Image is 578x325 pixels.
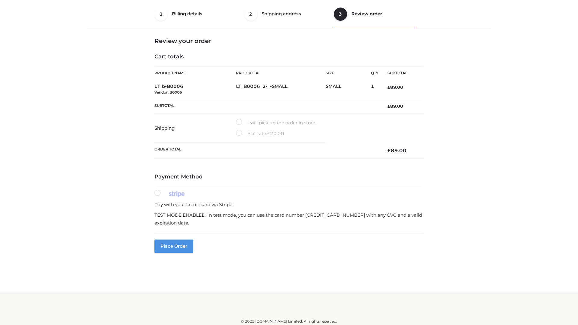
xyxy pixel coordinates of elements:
button: Place order [154,240,193,253]
th: Subtotal [154,99,378,113]
th: Shipping [154,114,236,143]
span: £ [387,147,391,153]
th: Qty [371,66,378,80]
span: £ [267,131,270,136]
small: Vendor: B0006 [154,90,182,94]
div: © 2025 [DOMAIN_NAME] Limited. All rights reserved. [89,318,489,324]
bdi: 89.00 [387,147,406,153]
th: Size [326,67,368,80]
td: SMALL [326,80,371,99]
td: LT_b-B0006 [154,80,236,99]
bdi: 89.00 [387,104,403,109]
label: Flat rate: [236,130,284,138]
p: Pay with your credit card via Stripe. [154,201,424,209]
th: Order Total [154,143,378,159]
label: I will pick up the order in store. [236,119,316,127]
bdi: 89.00 [387,85,403,90]
span: £ [387,85,390,90]
td: LT_B0006_2-_-SMALL [236,80,326,99]
bdi: 20.00 [267,131,284,136]
span: £ [387,104,390,109]
h4: Cart totals [154,54,424,60]
p: TEST MODE ENABLED. In test mode, you can use the card number [CREDIT_CARD_NUMBER] with any CVC an... [154,211,424,227]
th: Product # [236,66,326,80]
h4: Payment Method [154,174,424,180]
td: 1 [371,80,378,99]
h3: Review your order [154,37,424,45]
th: Subtotal [378,67,424,80]
th: Product Name [154,66,236,80]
